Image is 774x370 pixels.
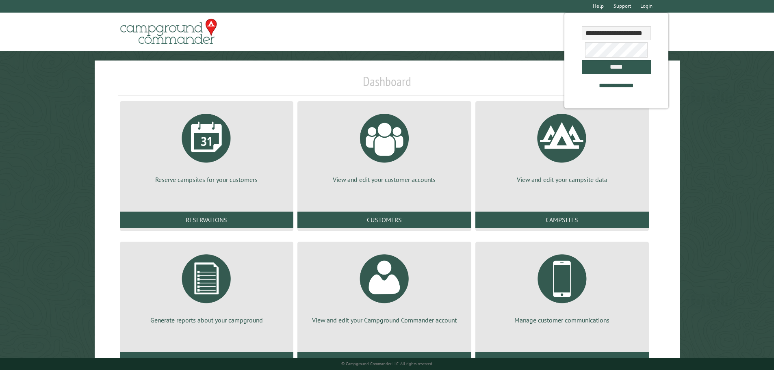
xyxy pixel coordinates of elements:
[485,175,639,184] p: View and edit your campsite data
[297,352,471,368] a: Account
[485,108,639,184] a: View and edit your campsite data
[341,361,433,366] small: © Campground Commander LLC. All rights reserved.
[130,248,284,325] a: Generate reports about your campground
[475,352,649,368] a: Communications
[307,316,461,325] p: View and edit your Campground Commander account
[485,316,639,325] p: Manage customer communications
[130,316,284,325] p: Generate reports about your campground
[118,16,219,48] img: Campground Commander
[485,248,639,325] a: Manage customer communications
[297,212,471,228] a: Customers
[120,212,293,228] a: Reservations
[130,175,284,184] p: Reserve campsites for your customers
[120,352,293,368] a: Reports
[118,74,657,96] h1: Dashboard
[307,108,461,184] a: View and edit your customer accounts
[307,175,461,184] p: View and edit your customer accounts
[130,108,284,184] a: Reserve campsites for your customers
[307,248,461,325] a: View and edit your Campground Commander account
[475,212,649,228] a: Campsites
